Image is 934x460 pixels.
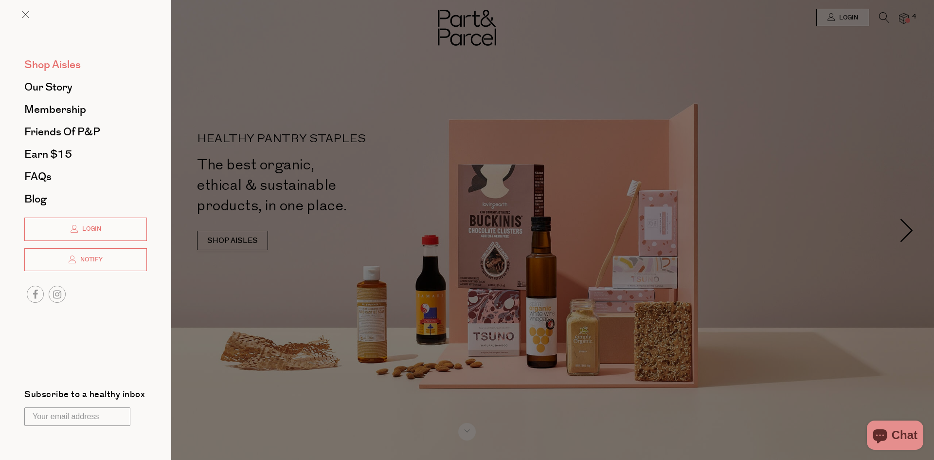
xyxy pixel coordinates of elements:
[24,218,147,241] a: Login
[24,407,130,426] input: Your email address
[24,390,145,403] label: Subscribe to a healthy inbox
[24,104,147,115] a: Membership
[24,82,147,92] a: Our Story
[24,147,72,162] span: Earn $15
[24,194,147,204] a: Blog
[80,225,101,233] span: Login
[24,149,147,160] a: Earn $15
[24,57,81,73] span: Shop Aisles
[24,191,47,207] span: Blog
[24,169,52,184] span: FAQs
[864,421,926,452] inbox-online-store-chat: Shopify online store chat
[24,171,147,182] a: FAQs
[24,127,147,137] a: Friends of P&P
[24,79,72,95] span: Our Story
[24,124,100,140] span: Friends of P&P
[24,102,86,117] span: Membership
[24,59,147,70] a: Shop Aisles
[24,248,147,272] a: Notify
[78,256,103,264] span: Notify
